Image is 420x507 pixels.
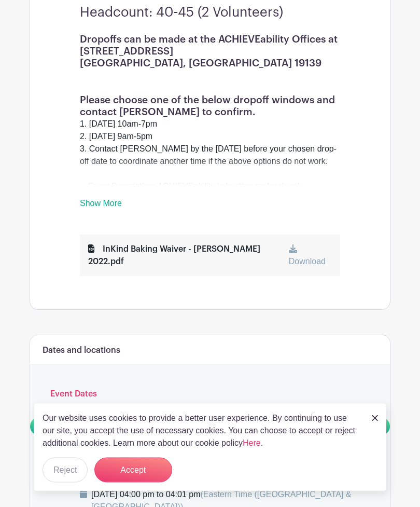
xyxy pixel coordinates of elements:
[88,243,289,268] div: InKind Baking Waiver - [PERSON_NAME] 2022.pdf
[80,199,122,212] a: Show More
[289,245,326,266] a: Download
[94,458,172,483] button: Accept
[372,415,378,421] img: close_button-5f87c8562297e5c2d7936805f587ecaba9071eb48480494691a3f1689db116b3.svg
[80,46,340,70] h1: [STREET_ADDRESS] [GEOGRAPHIC_DATA], [GEOGRAPHIC_DATA] 19139
[43,412,361,449] p: Our website uses cookies to provide a better user experience. By continuing to use our site, you ...
[48,390,372,400] h6: Event Dates
[43,346,120,356] h6: Dates and locations
[43,458,88,483] button: Reject
[80,34,340,46] h1: Dropoffs can be made at the ACHIEVEability Offices at
[243,439,261,447] a: Here
[80,5,340,21] h3: Headcount: 40-45 (2 Volunteers)
[88,181,340,230] li: Event Description: ACHIEVEability is hosting professional development sessions for young adults i...
[80,94,340,118] h1: Please choose one of the below dropoff windows and contact [PERSON_NAME] to confirm.
[80,118,340,181] div: 1. [DATE] 10am-7pm 2. [DATE] 9am-5pm 3. Contact [PERSON_NAME] by the [DATE] before your chosen dr...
